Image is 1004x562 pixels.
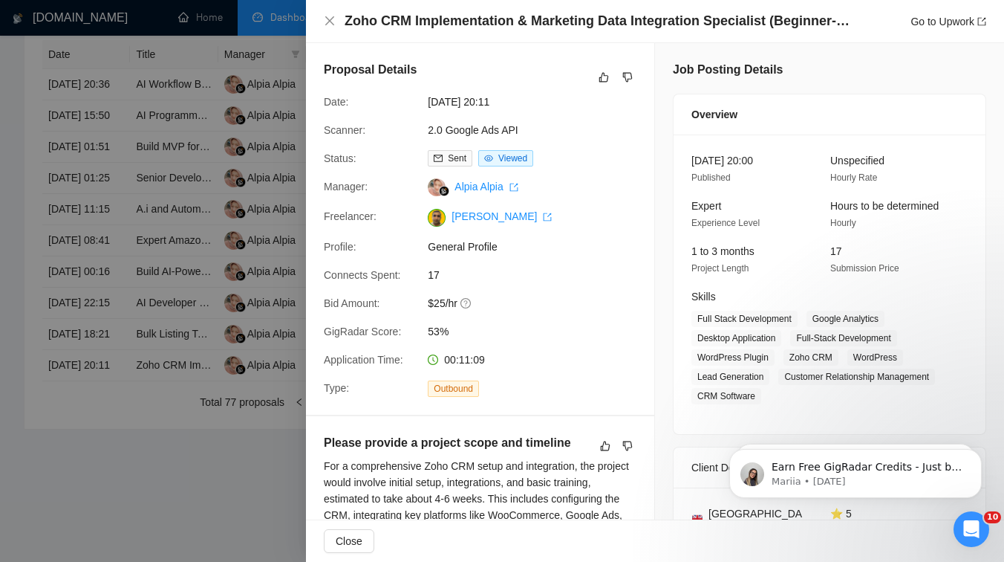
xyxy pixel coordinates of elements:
span: Full-Stack Development [790,330,896,346]
span: Profile: [324,241,356,253]
span: CRM Software [691,388,761,404]
button: Search for help [22,381,276,411]
span: Full Stack Development [691,311,798,327]
span: like [600,440,610,452]
div: Dima [66,275,94,291]
h5: Proposal Details [324,61,417,79]
span: WordPress [847,349,903,366]
h5: Please provide a project scope and timeline [324,434,590,452]
span: Overview [691,106,737,123]
div: ✅ How To: Connect your agency to [DOMAIN_NAME] [22,417,276,460]
span: clock-circle [428,355,438,365]
span: Tickets [168,462,204,473]
span: Skills [691,291,716,303]
span: 17 [428,267,651,283]
img: logo [30,28,53,52]
div: We typically reply in under a minute [30,339,248,355]
span: Google Analytics [806,311,884,327]
p: Hi [PERSON_NAME][EMAIL_ADDRESS][DOMAIN_NAME] 👋 [30,106,267,181]
span: Expert [691,200,721,212]
button: Close [324,15,336,28]
span: Zoho CRM [783,349,838,366]
span: Viewed [498,153,527,164]
span: Home [20,462,53,473]
span: Sent [448,153,466,164]
span: mail [434,154,443,163]
div: Profile image for DimaRate your conversationDima•[DATE] [16,248,281,303]
button: Help [223,425,297,485]
a: Go to Upworkexport [910,16,986,28]
span: Published [691,172,731,183]
div: Send us a message [30,323,248,339]
img: Profile image for Dima [30,260,60,290]
span: Customer Relationship Management [778,369,935,385]
button: dislike [619,68,636,86]
p: How can we help? [30,181,267,207]
button: like [595,68,613,86]
span: export [977,17,986,26]
a: Alpia Alpia export [454,181,518,193]
span: Hourly Rate [830,172,877,183]
span: 10 [984,511,1001,523]
h5: Job Posting Details [673,61,783,79]
span: Rate your conversation [66,261,187,273]
span: eye [484,154,493,163]
h4: Zoho CRM Implementation & Marketing Data Integration Specialist (Beginner-Friendly Project) [345,12,857,30]
span: Desktop Application [691,330,781,346]
span: Close [336,533,362,549]
button: like [596,437,614,455]
span: [DATE] 20:11 [428,94,651,110]
span: dislike [622,71,633,83]
span: Date: [324,96,348,108]
span: Freelancer: [324,210,376,222]
span: Type: [324,382,349,394]
img: 🇬🇧 [692,514,703,524]
span: 53% [428,323,651,340]
iframe: To enrich screen reader interactions, please activate Accessibility in Grammarly extension settings [707,418,1004,522]
span: Outbound [428,381,479,397]
iframe: To enrich screen reader interactions, please activate Accessibility in Grammarly extension settings [954,511,989,547]
span: Connects Spent: [324,269,401,281]
span: Application Time: [324,354,403,366]
div: Send us a messageWe typically reply in under a minute [15,311,282,367]
span: GigRadar Score: [324,326,401,337]
div: Client Details [691,448,968,488]
span: Scanner: [324,124,365,136]
button: Messages [74,425,149,485]
span: Hourly [830,218,856,228]
div: Recent message [30,238,267,253]
span: Submission Price [830,263,899,274]
div: • [DATE] [97,275,138,291]
a: [PERSON_NAME] export [452,210,552,222]
span: question-circle [460,297,472,309]
button: dislike [619,437,636,455]
img: Profile image for Nazar [205,24,235,54]
span: dislike [622,440,633,452]
span: 17 [830,245,842,257]
span: Messages [86,462,137,473]
span: [DATE] 20:00 [691,155,753,167]
div: Recent messageProfile image for DimaRate your conversationDima•[DATE] [15,225,282,303]
span: export [543,213,552,222]
img: c1fk4cnsg9jQ4V8p8CXACPAPFleBmxzAZOAxbTwiehUYfmeknb-_tpar7rvaJk-Tfi [428,209,446,227]
span: Help [248,462,272,473]
span: Lead Generation [691,369,769,385]
span: close [324,15,336,27]
span: Experience Level [691,218,760,228]
span: 1 to 3 months [691,245,754,257]
img: Profile image for Oleksandr [177,24,206,54]
span: Bid Amount: [324,297,380,309]
span: $25/hr [428,295,651,311]
span: Hours to be determined [830,200,939,212]
span: WordPress Plugin [691,349,775,366]
span: Project Length [691,263,749,274]
span: Unspecified [830,155,884,167]
div: ✅ How To: Connect your agency to [DOMAIN_NAME] [30,423,249,454]
span: General Profile [428,239,651,255]
span: Status: [324,152,356,164]
span: export [509,183,518,192]
img: Profile image for Dima [233,24,263,54]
